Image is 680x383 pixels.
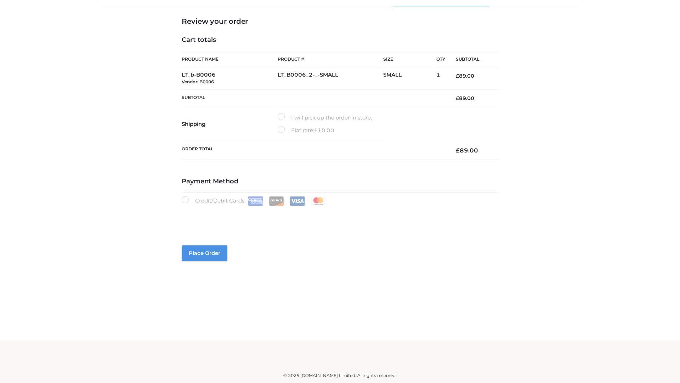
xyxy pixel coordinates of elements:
label: Credit/Debit Cards [182,196,327,206]
td: SMALL [383,67,436,90]
img: Discover [269,196,284,206]
th: Shipping [182,107,278,141]
th: Order Total [182,141,445,160]
span: £ [456,73,459,79]
span: £ [456,95,459,101]
th: Qty [436,51,445,67]
span: £ [314,127,318,134]
th: Product Name [182,51,278,67]
h4: Cart totals [182,36,498,44]
td: LT_b-B0006 [182,67,278,90]
td: LT_B0006_2-_-SMALL [278,67,383,90]
small: Vendor: B0006 [182,79,214,84]
th: Subtotal [182,89,445,107]
button: Place order [182,245,227,261]
bdi: 89.00 [456,147,478,154]
iframe: Secure payment input frame [180,204,497,230]
td: 1 [436,67,445,90]
bdi: 89.00 [456,73,474,79]
bdi: 10.00 [314,127,334,134]
h3: Review your order [182,17,498,26]
h4: Payment Method [182,178,498,185]
th: Size [383,51,433,67]
span: £ [456,147,460,154]
th: Subtotal [445,51,498,67]
img: Amex [248,196,263,206]
img: Mastercard [311,196,326,206]
img: Visa [290,196,305,206]
label: Flat rate: [278,126,334,135]
bdi: 89.00 [456,95,474,101]
th: Product # [278,51,383,67]
label: I will pick up the order in store. [278,113,372,122]
div: © 2025 [DOMAIN_NAME] Limited. All rights reserved. [105,372,575,379]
